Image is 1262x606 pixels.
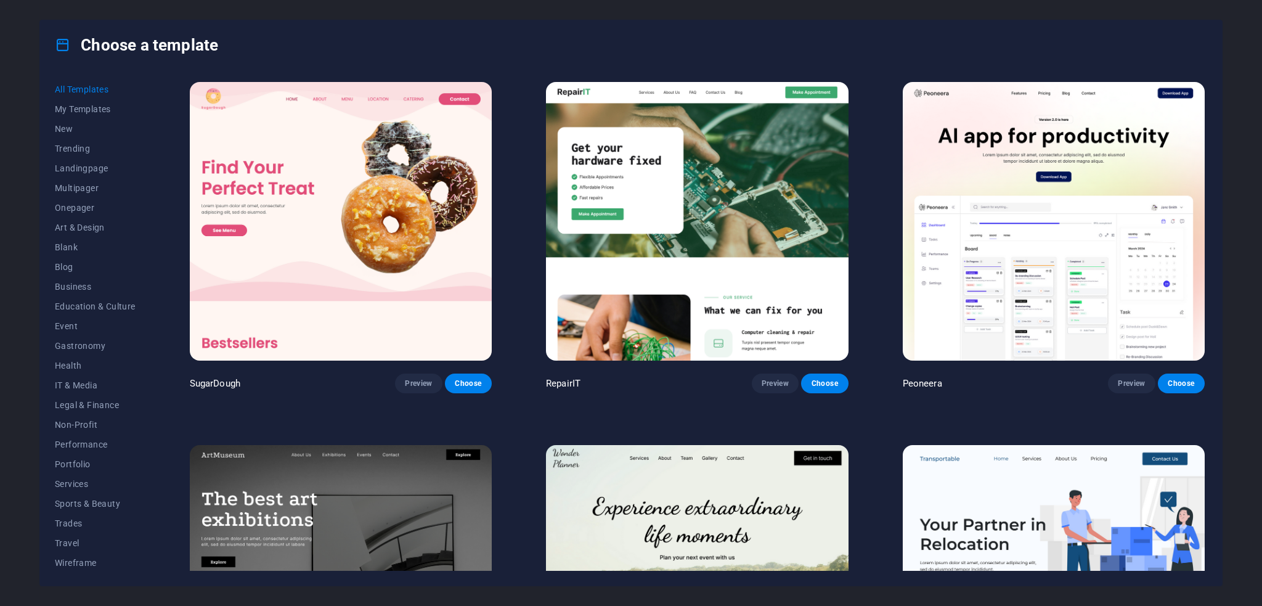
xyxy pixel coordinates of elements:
p: Peoneera [903,377,942,390]
span: Legal & Finance [55,400,136,410]
span: Education & Culture [55,301,136,311]
button: Event [55,316,136,336]
span: Onepager [55,203,136,213]
span: Choose [455,379,482,388]
button: Blog [55,257,136,277]
span: Art & Design [55,223,136,232]
button: Art & Design [55,218,136,237]
span: Trending [55,144,136,154]
p: RepairIT [546,377,580,390]
button: Sports & Beauty [55,494,136,514]
button: All Templates [55,80,136,99]
button: Business [55,277,136,297]
span: Landingpage [55,163,136,173]
span: My Templates [55,104,136,114]
button: Legal & Finance [55,395,136,415]
button: Landingpage [55,158,136,178]
button: Trending [55,139,136,158]
span: Multipager [55,183,136,193]
button: IT & Media [55,375,136,395]
span: Trades [55,518,136,528]
button: Portfolio [55,454,136,474]
button: Wireframe [55,553,136,573]
button: Education & Culture [55,297,136,316]
button: New [55,119,136,139]
span: Wireframe [55,558,136,568]
span: IT & Media [55,380,136,390]
button: Performance [55,435,136,454]
span: Preview [762,379,789,388]
span: Services [55,479,136,489]
span: Blog [55,262,136,272]
span: New [55,124,136,134]
span: Choose [811,379,838,388]
button: Choose [801,374,848,393]
span: Preview [405,379,432,388]
button: Blank [55,237,136,257]
p: SugarDough [190,377,240,390]
span: Travel [55,538,136,548]
button: Travel [55,533,136,553]
span: Portfolio [55,459,136,469]
h4: Choose a template [55,35,218,55]
img: RepairIT [546,82,848,361]
button: Services [55,474,136,494]
img: Peoneera [903,82,1205,361]
button: Gastronomy [55,336,136,356]
button: Non-Profit [55,415,136,435]
span: Business [55,282,136,292]
button: Trades [55,514,136,533]
button: Onepager [55,198,136,218]
span: Performance [55,440,136,449]
button: Preview [395,374,442,393]
button: Multipager [55,178,136,198]
button: Preview [752,374,799,393]
button: Health [55,356,136,375]
span: Event [55,321,136,331]
img: SugarDough [190,82,492,361]
button: Choose [445,374,492,393]
span: All Templates [55,84,136,94]
span: Health [55,361,136,371]
span: Non-Profit [55,420,136,430]
span: Gastronomy [55,341,136,351]
span: Sports & Beauty [55,499,136,509]
button: My Templates [55,99,136,119]
span: Blank [55,242,136,252]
